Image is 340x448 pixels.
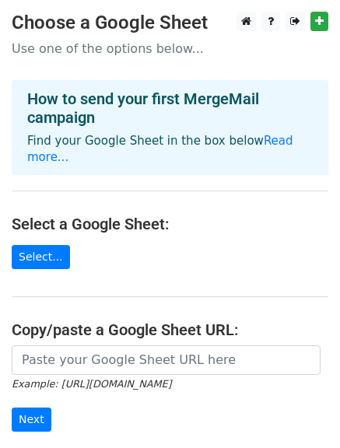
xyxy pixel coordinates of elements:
[12,345,321,375] input: Paste your Google Sheet URL here
[27,134,293,164] a: Read more...
[27,89,313,127] h4: How to send your first MergeMail campaign
[12,40,328,57] p: Use one of the options below...
[12,12,328,34] h3: Choose a Google Sheet
[12,408,51,432] input: Next
[12,215,328,233] h4: Select a Google Sheet:
[12,320,328,339] h4: Copy/paste a Google Sheet URL:
[27,133,313,166] p: Find your Google Sheet in the box below
[12,245,70,269] a: Select...
[12,378,171,390] small: Example: [URL][DOMAIN_NAME]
